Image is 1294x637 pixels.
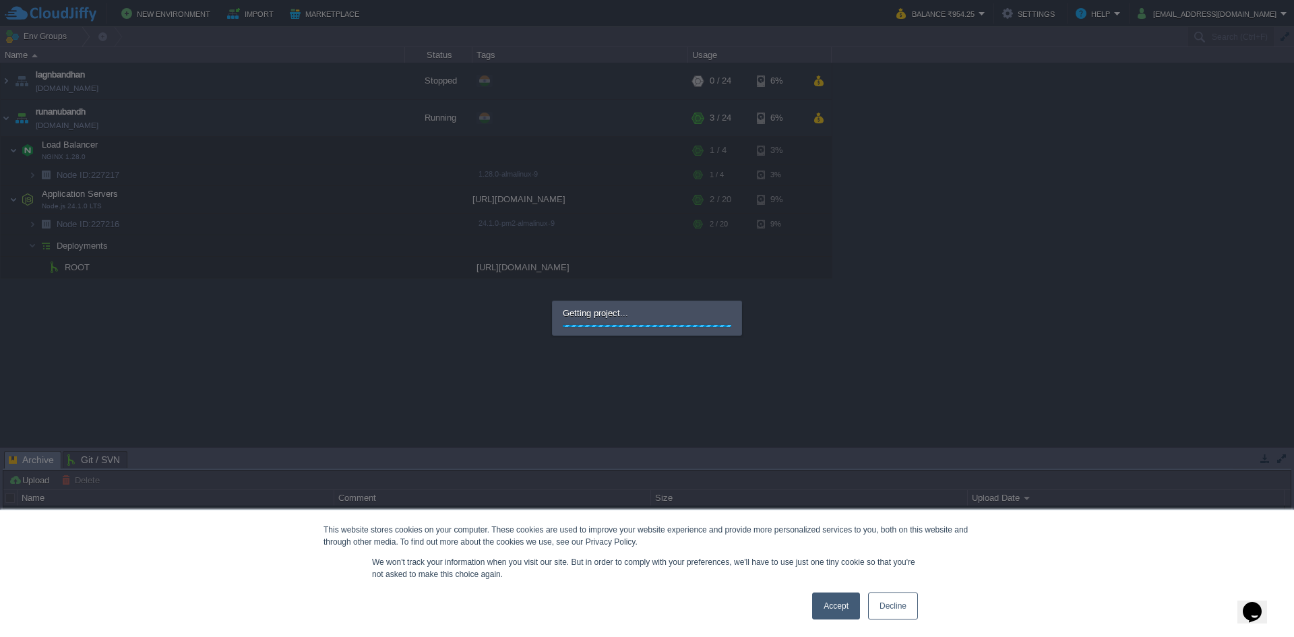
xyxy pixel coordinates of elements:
[563,308,665,318] span: Getting project...
[323,524,970,548] div: This website stores cookies on your computer. These cookies are used to improve your website expe...
[1237,583,1281,624] iframe: chat widget
[812,593,860,619] a: Accept
[372,556,922,580] p: We won't track your information when you visit our site. But in order to comply with your prefere...
[868,593,918,619] a: Decline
